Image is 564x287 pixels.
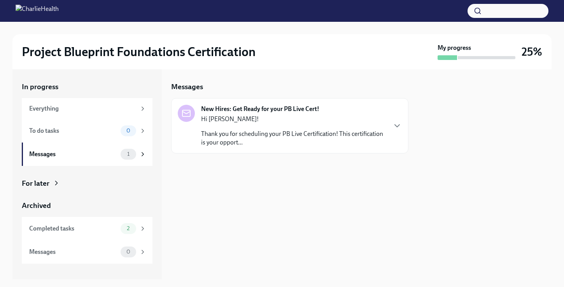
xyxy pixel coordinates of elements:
div: For later [22,178,49,188]
a: To do tasks0 [22,119,152,143]
span: 2 [122,225,134,231]
div: Messages [29,150,117,158]
a: In progress [22,82,152,92]
a: Messages0 [22,240,152,264]
span: 0 [122,249,135,255]
div: Everything [29,104,136,113]
span: 1 [123,151,134,157]
p: Thank you for scheduling your PB Live Certification! This certification is your opport... [201,130,386,147]
a: For later [22,178,152,188]
strong: My progress [438,44,471,52]
div: To do tasks [29,127,117,135]
h3: 25% [522,45,542,59]
strong: New Hires: Get Ready for your PB Live Cert! [201,105,319,113]
a: Completed tasks2 [22,217,152,240]
span: 0 [122,128,135,134]
div: Completed tasks [29,224,117,233]
h2: Project Blueprint Foundations Certification [22,44,256,60]
p: Hi [PERSON_NAME]! [201,115,386,123]
a: Everything [22,98,152,119]
a: Messages1 [22,143,152,166]
img: CharlieHealth [16,5,59,17]
a: Archived [22,201,152,211]
div: Messages [29,248,117,256]
h5: Messages [171,82,203,92]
